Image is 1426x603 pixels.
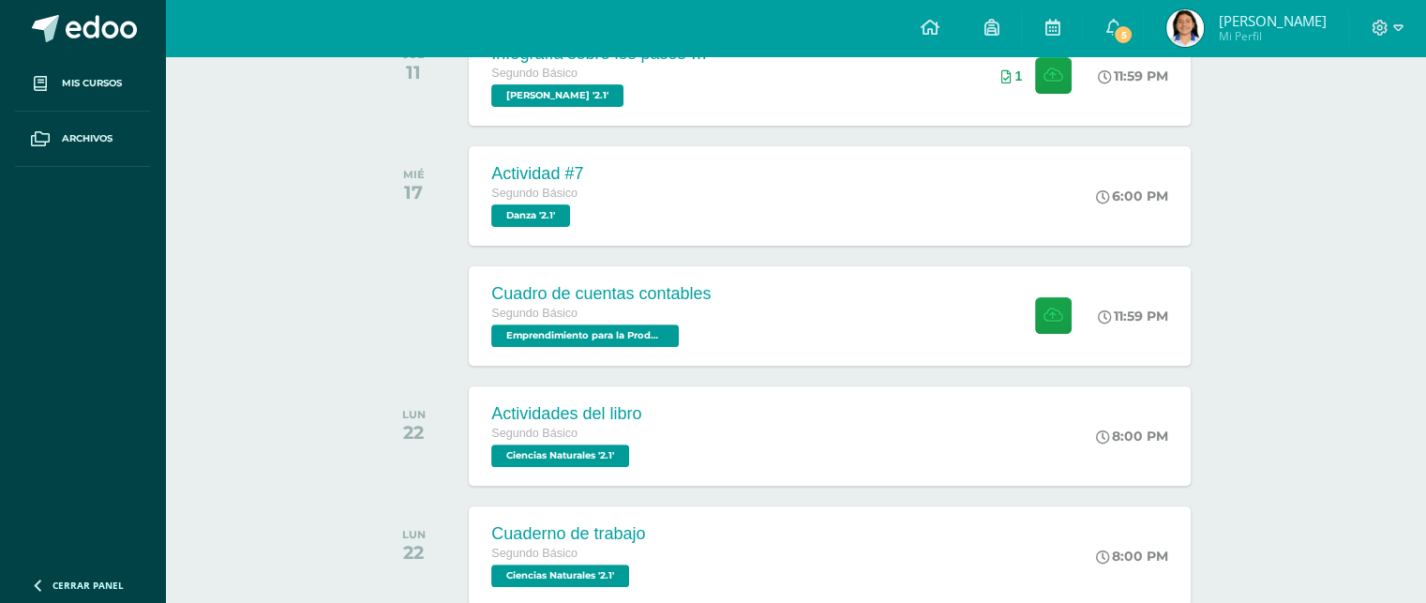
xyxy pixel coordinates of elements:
[402,421,426,444] div: 22
[402,408,426,421] div: LUN
[491,204,570,227] span: Danza '2.1'
[491,427,578,440] span: Segundo Básico
[491,187,578,200] span: Segundo Básico
[1098,308,1168,324] div: 11:59 PM
[491,547,578,560] span: Segundo Básico
[402,528,426,541] div: LUN
[403,168,425,181] div: MIÉ
[491,164,583,184] div: Actividad #7
[62,76,122,91] span: Mis cursos
[53,579,124,592] span: Cerrar panel
[15,56,150,112] a: Mis cursos
[491,67,578,80] span: Segundo Básico
[491,284,711,304] div: Cuadro de cuentas contables
[491,524,645,544] div: Cuaderno de trabajo
[1098,68,1168,84] div: 11:59 PM
[403,181,425,204] div: 17
[15,112,150,167] a: Archivos
[491,84,623,107] span: PEREL '2.1'
[491,445,629,467] span: Ciencias Naturales '2.1'
[1096,548,1168,565] div: 8:00 PM
[491,565,629,587] span: Ciencias Naturales '2.1'
[1096,428,1168,445] div: 8:00 PM
[1113,24,1133,45] span: 5
[491,404,641,424] div: Actividades del libro
[491,307,578,320] span: Segundo Básico
[1166,9,1204,47] img: 96f539aea266b78768e36ef44a48f875.png
[1000,68,1022,83] div: Archivos entregados
[403,61,425,83] div: 11
[1218,28,1326,44] span: Mi Perfil
[402,541,426,564] div: 22
[62,131,113,146] span: Archivos
[1218,11,1326,30] span: [PERSON_NAME]
[1096,188,1168,204] div: 6:00 PM
[491,324,679,347] span: Emprendimiento para la Productividad '2.1'
[1014,68,1022,83] span: 1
